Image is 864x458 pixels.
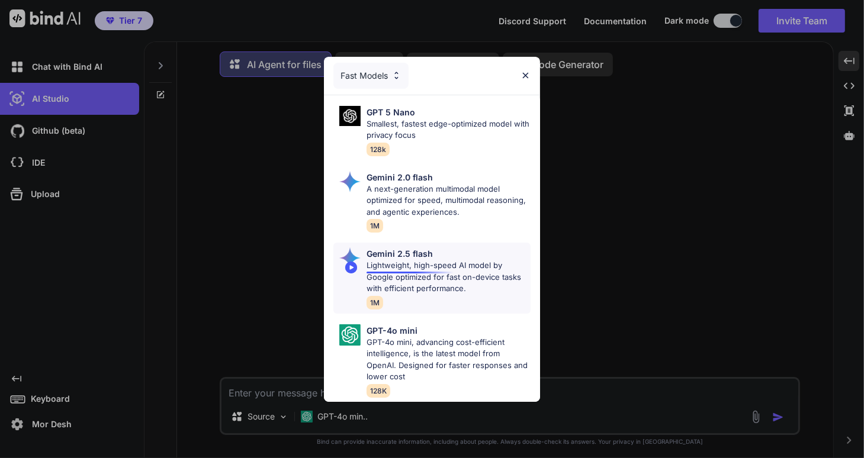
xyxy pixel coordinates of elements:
span: 1M [367,296,383,309]
span: 1M [367,219,383,233]
p: Gemini 2.0 flash [367,171,433,183]
p: GPT 5 Nano [367,106,415,118]
span: 128K [367,384,390,398]
p: Smallest, fastest edge-optimized model with privacy focus [367,118,531,141]
p: Gemini 2.5 flash [367,247,433,260]
p: Lightweight, high-speed AI model by Google optimized for fast on-device tasks with efficient perf... [367,260,531,295]
img: Pick Models [339,324,361,346]
img: Pick Models [339,171,361,192]
img: Pick Models [339,247,361,269]
span: 128k [367,143,390,156]
img: close [521,70,531,80]
p: GPT-4o mini [367,324,417,337]
p: A next-generation multimodal model optimized for speed, multimodal reasoning, and agentic experie... [367,183,531,218]
div: Fast Models [333,63,409,89]
img: Pick Models [391,70,402,80]
p: GPT-4o mini, advancing cost-efficient intelligence, is the latest model from OpenAI. Designed for... [367,337,531,383]
img: Pick Models [339,106,361,127]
